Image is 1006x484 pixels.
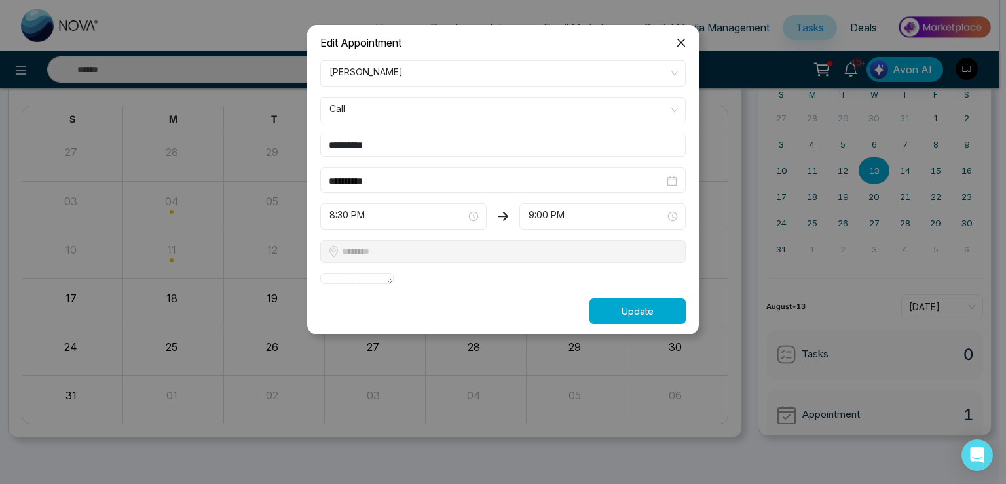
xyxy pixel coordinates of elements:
span: Safindra Prajapati [329,62,677,85]
button: Update [589,298,686,324]
span: 8:30 PM [329,205,477,228]
span: 9:00 PM [529,205,677,228]
span: Call [329,99,677,121]
div: Open Intercom Messenger [961,439,993,471]
button: Close [663,25,699,60]
span: close [676,37,686,48]
div: Edit Appointment [320,35,686,50]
